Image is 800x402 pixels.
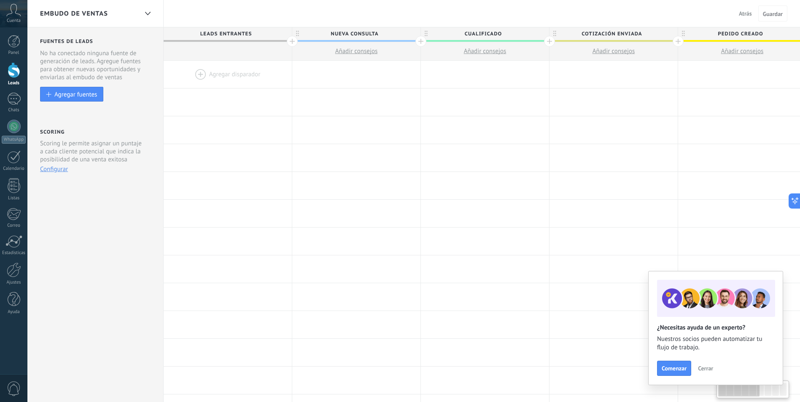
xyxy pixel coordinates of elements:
span: Comenzar [662,365,687,371]
span: Guardar [763,11,783,17]
h2: Fuentes de leads [40,38,152,45]
span: Atrás [739,10,752,17]
span: Cerrar [698,365,713,371]
div: Cualificado [421,27,549,40]
div: Chats [2,107,26,113]
button: Atrás [735,7,755,20]
div: No ha conectado ninguna fuente de generación de leads. Agregue fuentes para obtener nuevas oportu... [40,49,152,81]
span: Cualificado [421,27,545,40]
div: Nueva consulta [292,27,420,40]
span: Añadir consejos [593,47,635,55]
div: WhatsApp [2,136,26,144]
div: Calendario [2,166,26,172]
span: Cotización enviada [549,27,673,40]
h2: ¿Necesitas ayuda de un experto? [657,324,774,332]
div: Listas [2,196,26,201]
div: Agregar fuentes [54,91,97,98]
div: Ayuda [2,309,26,315]
button: Comenzar [657,361,691,376]
div: Embudo de ventas [140,5,155,22]
span: Cuenta [7,18,21,24]
span: Embudo de ventas [40,10,108,18]
span: Nueva consulta [292,27,416,40]
button: Añadir consejos [549,42,678,60]
span: Leads Entrantes [164,27,288,40]
button: Añadir consejos [292,42,420,60]
span: Añadir consejos [335,47,378,55]
span: Nuestros socios pueden automatizar tu flujo de trabajo. [657,335,774,352]
button: Configurar [40,165,68,173]
div: Leads Entrantes [164,27,292,40]
div: Panel [2,50,26,56]
p: Scoring le permite asignar un puntaje a cada cliente potencial que indica la posibilidad de una v... [40,139,145,163]
h2: Scoring [40,129,65,135]
div: Correo [2,223,26,228]
div: Leads [2,80,26,86]
button: Añadir consejos [421,42,549,60]
div: Ajustes [2,280,26,285]
div: Estadísticas [2,250,26,256]
button: Guardar [758,5,787,21]
span: Añadir consejos [464,47,506,55]
div: Cotización enviada [549,27,678,40]
span: Añadir consejos [721,47,764,55]
button: Cerrar [694,362,717,375]
button: Agregar fuentes [40,87,103,102]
